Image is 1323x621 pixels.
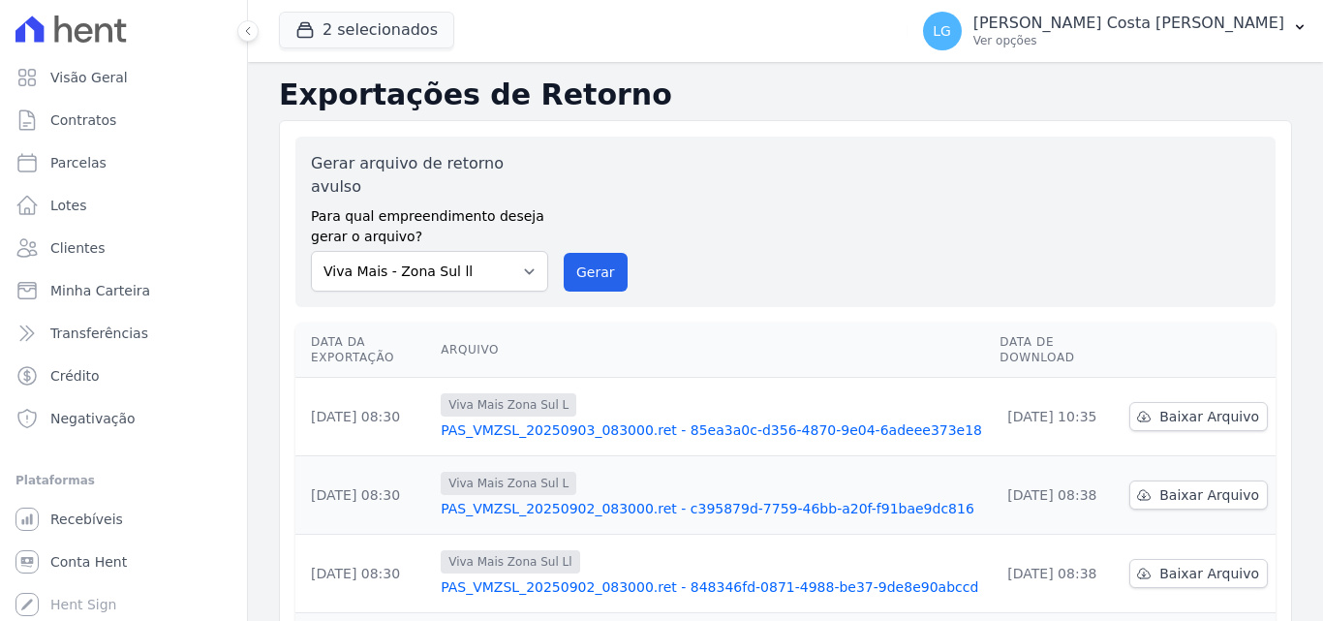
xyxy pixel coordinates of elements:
[433,323,992,378] th: Arquivo
[279,12,454,48] button: 2 selecionados
[441,577,984,597] a: PAS_VMZSL_20250902_083000.ret - 848346fd-0871-4988-be37-9de8e90abccd
[8,101,239,140] a: Contratos
[50,281,150,300] span: Minha Carteira
[441,499,984,518] a: PAS_VMZSL_20250902_083000.ret - c395879d-7759-46bb-a20f-f91bae9dc816
[441,420,984,440] a: PAS_VMZSL_20250903_083000.ret - 85ea3a0c-d356-4870-9e04-6adeee373e18
[1129,402,1268,431] a: Baixar Arquivo
[8,229,239,267] a: Clientes
[933,24,951,38] span: LG
[1159,564,1259,583] span: Baixar Arquivo
[50,110,116,130] span: Contratos
[50,196,87,215] span: Lotes
[50,552,127,572] span: Conta Hent
[992,378,1122,456] td: [DATE] 10:35
[295,456,433,535] td: [DATE] 08:30
[8,58,239,97] a: Visão Geral
[8,500,239,539] a: Recebíveis
[973,14,1284,33] p: [PERSON_NAME] Costa [PERSON_NAME]
[1159,485,1259,505] span: Baixar Arquivo
[441,550,579,574] span: Viva Mais Zona Sul Ll
[8,186,239,225] a: Lotes
[50,409,136,428] span: Negativação
[1159,407,1259,426] span: Baixar Arquivo
[1129,481,1268,510] a: Baixar Arquivo
[50,366,100,386] span: Crédito
[973,33,1284,48] p: Ver opções
[50,68,128,87] span: Visão Geral
[50,324,148,343] span: Transferências
[295,323,433,378] th: Data da Exportação
[15,469,231,492] div: Plataformas
[992,456,1122,535] td: [DATE] 08:38
[295,378,433,456] td: [DATE] 08:30
[295,535,433,613] td: [DATE] 08:30
[1129,559,1268,588] a: Baixar Arquivo
[8,357,239,395] a: Crédito
[441,472,576,495] span: Viva Mais Zona Sul L
[50,238,105,258] span: Clientes
[50,510,123,529] span: Recebíveis
[8,314,239,353] a: Transferências
[50,153,107,172] span: Parcelas
[8,399,239,438] a: Negativação
[311,152,548,199] label: Gerar arquivo de retorno avulso
[279,78,1292,112] h2: Exportações de Retorno
[311,199,548,247] label: Para qual empreendimento deseja gerar o arquivo?
[8,271,239,310] a: Minha Carteira
[992,323,1122,378] th: Data de Download
[992,535,1122,613] td: [DATE] 08:38
[441,393,576,417] span: Viva Mais Zona Sul L
[8,543,239,581] a: Conta Hent
[8,143,239,182] a: Parcelas
[564,253,628,292] button: Gerar
[908,4,1323,58] button: LG [PERSON_NAME] Costa [PERSON_NAME] Ver opções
